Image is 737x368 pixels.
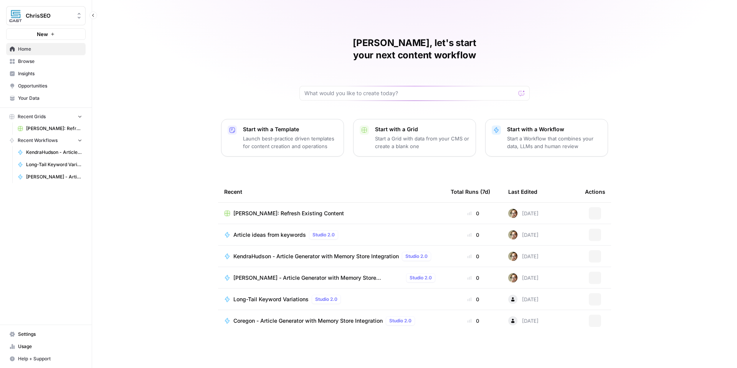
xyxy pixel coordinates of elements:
div: [DATE] [508,252,539,261]
div: 0 [451,274,496,282]
button: Start with a WorkflowStart a Workflow that combines your data, LLMs and human review [485,119,608,157]
a: KendraHudson - Article Generator with Memory Store IntegrationStudio 2.0 [224,252,438,261]
span: Studio 2.0 [405,253,428,260]
a: [PERSON_NAME]: Refresh Existing Content [14,122,86,135]
p: Start with a Grid [375,125,469,133]
button: Start with a TemplateLaunch best-practice driven templates for content creation and operations [221,119,344,157]
div: [DATE] [508,230,539,239]
div: [DATE] [508,316,539,325]
p: Start a Grid with data from your CMS or create a blank one [375,135,469,150]
span: [PERSON_NAME]: Refresh Existing Content [233,210,344,217]
a: Opportunities [6,80,86,92]
img: dgvnr7e784zoarby4zq8eivda5uh [508,273,517,282]
span: Opportunities [18,83,82,89]
button: Help + Support [6,353,86,365]
span: Insights [18,70,82,77]
div: 0 [451,317,496,325]
a: [PERSON_NAME] - Article Generator with Memory Store IntegrationStudio 2.0 [224,273,438,282]
button: Start with a GridStart a Grid with data from your CMS or create a blank one [353,119,476,157]
span: Your Data [18,95,82,102]
button: Workspace: ChrisSEO [6,6,86,25]
p: Launch best-practice driven templates for content creation and operations [243,135,337,150]
span: Help + Support [18,355,82,362]
a: Insights [6,68,86,80]
span: Recent Workflows [18,137,58,144]
a: Article ideas from keywordsStudio 2.0 [224,230,438,239]
p: Start with a Template [243,125,337,133]
span: ChrisSEO [26,12,72,20]
span: Usage [18,343,82,350]
a: Browse [6,55,86,68]
span: Studio 2.0 [410,274,432,281]
div: Actions [585,181,605,202]
span: Browse [18,58,82,65]
span: Settings [18,331,82,338]
span: Studio 2.0 [312,231,335,238]
span: Article ideas from keywords [233,231,306,239]
a: KendraHudson - Article Generator with Memory Store Integration [14,146,86,158]
span: Studio 2.0 [315,296,337,303]
img: dgvnr7e784zoarby4zq8eivda5uh [508,252,517,261]
span: KendraHudson - Article Generator with Memory Store Integration [26,149,82,156]
button: Recent Grids [6,111,86,122]
a: Long-Tail Keyword VariationsStudio 2.0 [224,295,438,304]
span: Home [18,46,82,53]
a: Long-Tail Keyword Variations [14,158,86,171]
p: Start with a Workflow [507,125,601,133]
div: 0 [451,252,496,260]
a: [PERSON_NAME] - Article Generator with Memory Store Integration [14,171,86,183]
input: What would you like to create today? [304,89,516,97]
button: Recent Workflows [6,135,86,146]
div: [DATE] [508,295,539,304]
img: ChrisSEO Logo [9,9,23,23]
span: Coregon - Article Generator with Memory Store Integration [233,317,383,325]
span: Recent Grids [18,113,46,120]
div: Total Runs (7d) [451,181,490,202]
span: Long-Tail Keyword Variations [26,161,82,168]
span: [PERSON_NAME] - Article Generator with Memory Store Integration [26,173,82,180]
div: 0 [451,231,496,239]
span: New [37,30,48,38]
h1: [PERSON_NAME], let's start your next content workflow [299,37,530,61]
div: [DATE] [508,209,539,218]
a: [PERSON_NAME]: Refresh Existing Content [224,210,438,217]
span: [PERSON_NAME] - Article Generator with Memory Store Integration [233,274,403,282]
img: dgvnr7e784zoarby4zq8eivda5uh [508,209,517,218]
button: New [6,28,86,40]
span: [PERSON_NAME]: Refresh Existing Content [26,125,82,132]
a: Coregon - Article Generator with Memory Store IntegrationStudio 2.0 [224,316,438,325]
a: Settings [6,328,86,340]
p: Start a Workflow that combines your data, LLMs and human review [507,135,601,150]
span: Studio 2.0 [389,317,411,324]
a: Home [6,43,86,55]
span: KendraHudson - Article Generator with Memory Store Integration [233,252,399,260]
div: 0 [451,210,496,217]
div: [DATE] [508,273,539,282]
div: Recent [224,181,438,202]
a: Usage [6,340,86,353]
a: Your Data [6,92,86,104]
img: dgvnr7e784zoarby4zq8eivda5uh [508,230,517,239]
div: 0 [451,295,496,303]
span: Long-Tail Keyword Variations [233,295,309,303]
div: Last Edited [508,181,537,202]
